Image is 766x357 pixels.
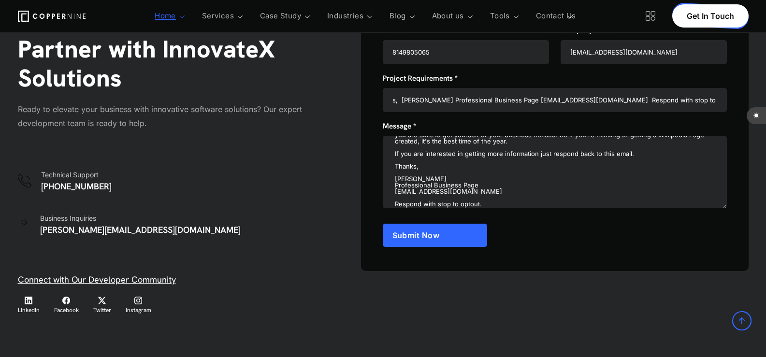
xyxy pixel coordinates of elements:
[18,274,316,285] h6: Connect with Our Developer Community
[18,306,40,313] span: LinkedIn
[383,75,458,82] label: Project Requirements *
[383,123,416,130] label: Message *
[40,224,241,235] a: [PERSON_NAME][EMAIL_ADDRESS][DOMAIN_NAME]
[18,217,30,230] img: vivek-mail.svg
[93,296,111,313] a: Twitter
[18,296,40,313] a: LinkedIn
[18,35,316,93] h2: Partner with InnovateX Solutions
[41,181,112,192] a: [PHONE_NUMBER]
[18,93,316,130] p: Ready to elevate your business with innovative software solutions? Our expert development team is...
[18,174,31,187] img: vivek-phone.svg
[54,296,79,313] a: Facebook
[40,215,96,222] span: Business Inquiries
[126,306,151,313] span: Instagram
[18,11,86,22] img: logo-white.png
[561,27,617,34] label: Company email *
[93,306,111,313] span: Twitter
[672,4,749,28] a: Get In Touch
[54,306,79,313] span: Facebook
[126,296,151,313] a: Instagram
[383,27,407,34] label: Phone *
[41,171,99,178] span: Technical Support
